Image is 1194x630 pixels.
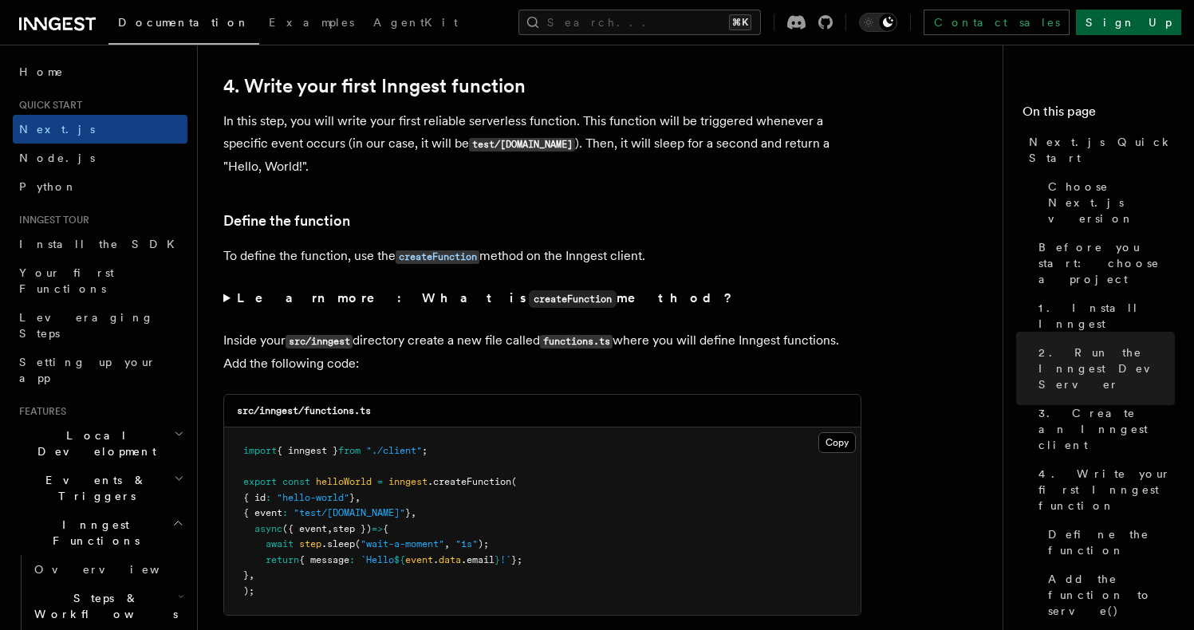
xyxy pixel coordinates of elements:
code: createFunction [396,250,479,264]
span: async [254,523,282,534]
span: const [282,476,310,487]
span: Leveraging Steps [19,311,154,340]
span: = [377,476,383,487]
span: from [338,445,361,456]
span: Inngest Functions [13,517,172,549]
span: Setting up your app [19,356,156,384]
span: .sleep [321,538,355,549]
span: Before you start: choose a project [1038,239,1175,287]
span: Next.js Quick Start [1029,134,1175,166]
span: "wait-a-moment" [361,538,444,549]
span: { inngest } [277,445,338,456]
span: 3. Create an Inngest client [1038,405,1175,453]
span: Add the function to serve() [1048,571,1175,619]
span: "hello-world" [277,492,349,503]
strong: Learn more: What is method? [237,290,735,305]
a: Define the function [1042,520,1175,565]
span: : [349,554,355,565]
span: Python [19,180,77,193]
a: Sign Up [1076,10,1181,35]
a: 3. Create an Inngest client [1032,399,1175,459]
span: Local Development [13,427,174,459]
a: Install the SDK [13,230,187,258]
span: Overview [34,563,199,576]
a: Before you start: choose a project [1032,233,1175,293]
span: Examples [269,16,354,29]
span: AgentKit [373,16,458,29]
span: helloWorld [316,476,372,487]
span: ( [511,476,517,487]
p: In this step, you will write your first reliable serverless function. This function will be trigg... [223,110,861,178]
span: Next.js [19,123,95,136]
span: Home [19,64,64,80]
span: Your first Functions [19,266,114,295]
a: 4. Write your first Inngest function [223,75,526,97]
span: 4. Write your first Inngest function [1038,466,1175,514]
span: .email [461,554,495,565]
span: ); [243,585,254,597]
span: { [383,523,388,534]
span: ({ event [282,523,327,534]
code: createFunction [529,290,617,308]
span: inngest [388,476,428,487]
button: Inngest Functions [13,510,187,555]
span: Steps & Workflows [28,590,178,622]
summary: Learn more: What iscreateFunctionmethod? [223,287,861,310]
span: return [266,554,299,565]
code: test/[DOMAIN_NAME] [469,138,575,152]
kbd: ⌘K [729,14,751,30]
span: "1s" [455,538,478,549]
span: data [439,554,461,565]
span: , [355,492,361,503]
span: { id [243,492,266,503]
span: Events & Triggers [13,472,174,504]
span: "test/[DOMAIN_NAME]" [294,507,405,518]
span: 1. Install Inngest [1038,300,1175,332]
a: Your first Functions [13,258,187,303]
button: Toggle dark mode [859,13,897,32]
span: Documentation [118,16,250,29]
span: { message [299,554,349,565]
span: : [266,492,271,503]
span: ( [355,538,361,549]
span: , [411,507,416,518]
span: } [405,507,411,518]
span: ${ [394,554,405,565]
a: Home [13,57,187,86]
a: Documentation [108,5,259,45]
a: Add the function to serve() [1042,565,1175,625]
a: 4. Write your first Inngest function [1032,459,1175,520]
span: 2. Run the Inngest Dev Server [1038,345,1175,392]
span: ; [422,445,428,456]
span: event [405,554,433,565]
span: { event [243,507,282,518]
span: , [249,569,254,581]
span: `Hello [361,554,394,565]
a: Python [13,172,187,201]
a: createFunction [396,248,479,263]
a: Contact sales [924,10,1070,35]
span: Define the function [1048,526,1175,558]
span: import [243,445,277,456]
span: Inngest tour [13,214,89,226]
span: Quick start [13,99,82,112]
code: src/inngest/functions.ts [237,405,371,416]
a: Node.js [13,144,187,172]
span: ); [478,538,489,549]
span: , [444,538,450,549]
p: Inside your directory create a new file called where you will define Inngest functions. Add the f... [223,329,861,375]
span: Install the SDK [19,238,184,250]
h4: On this page [1023,102,1175,128]
a: 1. Install Inngest [1032,293,1175,338]
span: : [282,507,288,518]
button: Copy [818,432,856,453]
button: Steps & Workflows [28,584,187,628]
span: !` [500,554,511,565]
button: Events & Triggers [13,466,187,510]
span: }; [511,554,522,565]
span: } [495,554,500,565]
span: .createFunction [428,476,511,487]
a: Setting up your app [13,348,187,392]
span: step }) [333,523,372,534]
button: Search...⌘K [518,10,761,35]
